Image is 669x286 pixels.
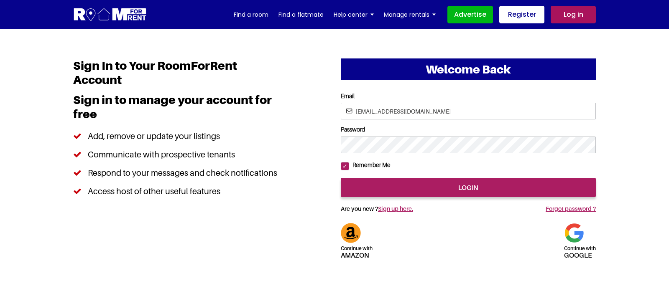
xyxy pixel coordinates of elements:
[73,93,283,127] h3: Sign in to manage your account for free
[73,182,283,200] li: Access host of other useful features
[564,223,584,243] img: Google
[384,8,436,21] a: Manage rentals
[341,93,596,100] label: Email
[73,58,283,93] h1: Sign In to Your RoomForRent Account
[341,197,484,217] h5: Are you new ?
[499,6,544,23] a: Register
[73,164,283,182] li: Respond to your messages and check notifications
[551,6,596,23] a: Log in
[341,228,373,258] a: Continue withAmazon
[341,243,373,258] h5: Amazon
[73,7,147,23] img: Logo for Room for Rent, featuring a welcoming design with a house icon and modern typography
[378,205,413,212] a: Sign up here.
[564,243,596,258] h5: google
[234,8,268,21] a: Find a room
[546,205,596,212] a: Forgot password ?
[278,8,324,21] a: Find a flatmate
[349,162,391,169] label: Remember Me
[341,103,596,119] input: Email
[341,245,373,252] span: Continue with
[341,178,596,197] input: login
[341,126,596,133] label: Password
[341,223,361,243] img: Amazon
[447,6,493,23] a: Advertise
[334,8,374,21] a: Help center
[73,145,283,164] li: Communicate with prospective tenants
[341,58,596,80] h2: Welcome Back
[73,127,283,145] li: Add, remove or update your listings
[564,245,596,252] span: Continue with
[564,228,596,258] a: Continue withgoogle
